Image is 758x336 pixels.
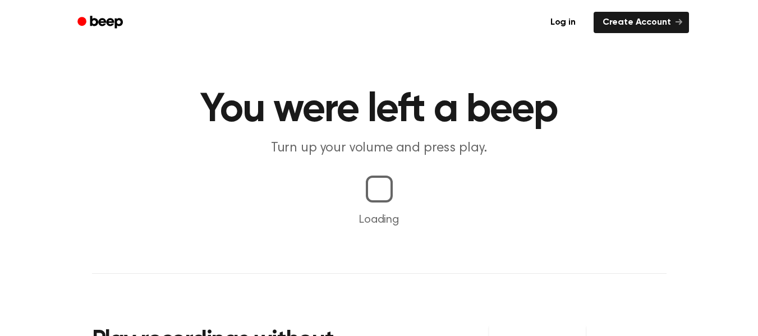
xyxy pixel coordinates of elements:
[164,139,595,158] p: Turn up your volume and press play.
[594,12,689,33] a: Create Account
[539,10,587,35] a: Log in
[70,12,133,34] a: Beep
[92,90,667,130] h1: You were left a beep
[13,211,745,228] p: Loading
